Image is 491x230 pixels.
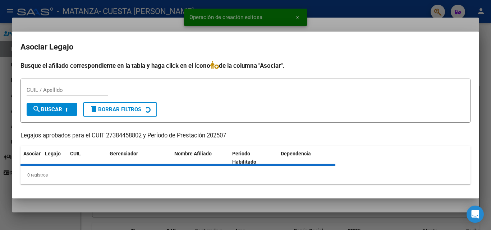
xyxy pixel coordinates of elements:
[67,146,107,170] datatable-header-cell: CUIL
[467,206,484,223] div: Open Intercom Messenger
[229,146,278,170] datatable-header-cell: Periodo Habilitado
[27,103,77,116] button: Buscar
[278,146,336,170] datatable-header-cell: Dependencia
[23,151,41,156] span: Asociar
[281,151,311,156] span: Dependencia
[42,146,67,170] datatable-header-cell: Legajo
[32,105,41,113] mat-icon: search
[32,106,62,113] span: Buscar
[90,106,141,113] span: Borrar Filtros
[107,146,171,170] datatable-header-cell: Gerenciador
[70,151,81,156] span: CUIL
[83,102,157,117] button: Borrar Filtros
[45,151,61,156] span: Legajo
[232,151,256,165] span: Periodo Habilitado
[20,146,42,170] datatable-header-cell: Asociar
[110,151,138,156] span: Gerenciador
[90,105,98,113] mat-icon: delete
[20,131,471,140] p: Legajos aprobados para el CUIT 27384458802 y Período de Prestación 202507
[20,166,471,184] div: 0 registros
[20,61,471,70] h4: Busque el afiliado correspondiente en la tabla y haga click en el ícono de la columna "Asociar".
[174,151,212,156] span: Nombre Afiliado
[171,146,229,170] datatable-header-cell: Nombre Afiliado
[20,40,471,54] h2: Asociar Legajo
